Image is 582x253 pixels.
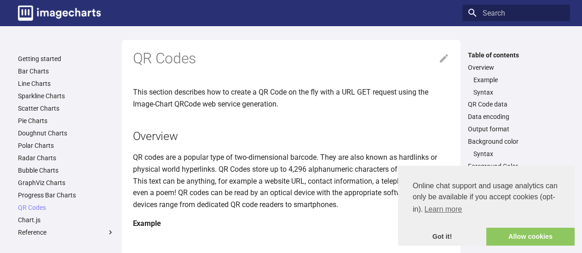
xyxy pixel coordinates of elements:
[468,76,565,96] nav: Overview
[423,202,463,216] a: learn more about cookies
[18,203,115,212] a: QR Codes
[473,150,565,158] a: Syntax
[18,166,115,174] a: Bubble Charts
[18,216,115,224] a: Chart.js
[462,51,570,196] nav: Table of contents
[133,128,449,144] h2: Overview
[18,92,115,100] a: Sparkline Charts
[468,125,565,133] a: Output format
[133,49,449,68] h1: QR Codes
[468,112,565,121] a: Data encoding
[468,100,565,108] a: QR Code data
[18,129,115,137] a: Doughnut Charts
[398,166,575,246] div: cookieconsent
[18,191,115,199] a: Progress Bar Charts
[133,86,449,110] p: This section describes how to create a QR Code on the fly with a URL GET request using the Image-...
[18,6,101,21] img: logo
[18,104,115,112] a: Scatter Charts
[18,67,115,75] a: Bar Charts
[14,2,104,24] a: Image-Charts documentation
[473,88,565,96] a: Syntax
[468,63,565,72] a: Overview
[468,162,565,170] a: Foreground Color
[133,152,449,210] p: QR codes are a popular type of two-dimensional barcode. They are also known as hardlinks or physi...
[462,5,570,21] input: Search
[18,141,115,150] a: Polar Charts
[473,76,565,84] a: Example
[133,218,449,230] h4: Example
[18,228,115,236] label: Reference
[18,154,115,162] a: Radar Charts
[468,137,565,146] a: Background color
[468,150,565,158] nav: Background color
[413,180,560,216] span: Online chat support and usage analytics can only be available if you accept cookies (opt-in).
[486,228,575,246] a: allow cookies
[18,179,115,187] a: GraphViz Charts
[398,228,486,246] a: dismiss cookie message
[18,241,115,249] label: Guides
[18,117,115,125] a: Pie Charts
[462,51,570,59] label: Table of contents
[18,79,115,88] a: Line Charts
[18,55,115,63] a: Getting started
